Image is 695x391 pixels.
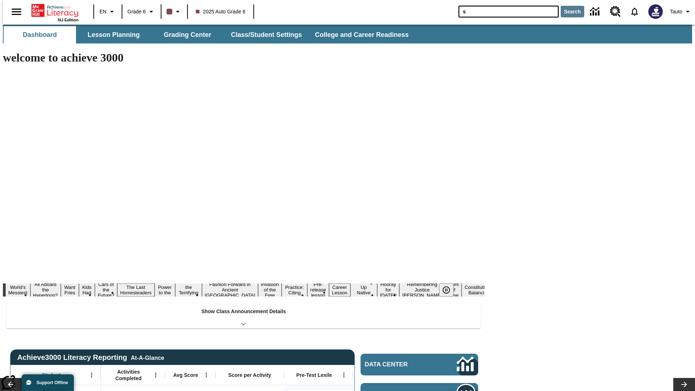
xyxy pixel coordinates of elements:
button: Slide 8 Attack of the Terrifying Tomatoes [175,278,202,302]
span: 2025 Auto Grade 6 [196,8,246,16]
div: SubNavbar [3,25,692,43]
button: Grading Center [151,26,224,43]
button: Slide 13 Career Lesson [329,283,350,297]
button: Slide 14 Cooking Up Native Traditions [350,278,377,302]
span: Student [42,372,60,378]
button: Slide 4 Dirty Jobs Kids Had To Do [79,273,95,307]
button: Select a new avatar [644,2,667,21]
button: Slide 2 All Aboard the Hyperloop? [30,281,61,299]
button: Dashboard [4,26,76,43]
button: Slide 16 Remembering Justice O'Connor [399,281,445,299]
button: Support Offline [22,374,74,391]
div: Home [31,3,79,22]
button: Class color is dark brown. Change class color [164,5,185,18]
a: Data Center [361,354,478,375]
button: Slide 7 Solar Power to the People [155,278,176,302]
button: Slide 6 The Last Homesteaders [117,283,155,297]
span: Grade 6 [127,8,146,16]
button: Search [561,6,584,17]
button: Slide 11 Mixed Practice: Citing Evidence [282,278,307,302]
button: Open Menu [201,370,212,381]
a: Home [31,3,79,18]
a: Resource Center, Will open in new tab [606,2,625,21]
button: College and Career Readiness [309,26,414,43]
span: NJ Edition [58,18,79,22]
button: Open side menu [6,1,27,22]
span: Tauto [670,8,682,16]
button: Slide 15 Hooray for Constitution Day! [377,281,400,299]
span: Avg Score [173,372,198,378]
button: Lesson Planning [77,26,150,43]
button: Open Menu [86,370,97,381]
button: Slide 12 Pre-release lesson [307,281,329,299]
div: Pause [439,283,461,297]
button: Grade: Grade 6, Select a grade [125,5,159,18]
p: Show Class Announcement Details [201,308,286,315]
a: Data Center [586,2,606,22]
input: search field [459,6,559,17]
span: Score per Activity [228,372,271,378]
button: Open Menu [338,370,349,381]
img: Avatar [648,4,663,19]
div: SubNavbar [3,26,415,43]
div: At-A-Glance [131,353,164,361]
span: Data Center [365,361,433,368]
a: Notifications [625,2,644,21]
button: Slide 1 The World's Messiest Festivals [5,278,30,302]
span: Support Offline [37,380,68,385]
span: Activities Completed [105,369,152,382]
h1: welcome to achieve 3000 [3,51,484,64]
span: Pre-Test Lexile [296,372,332,378]
button: Slide 10 The Invasion of the Free CD [258,275,282,304]
button: Slide 5 Cars of the Future? [95,281,117,299]
button: Class/Student Settings [225,26,308,43]
span: EN [100,8,106,16]
button: Open Menu [150,370,161,381]
button: Slide 18 The Constitution's Balancing Act [462,278,496,302]
button: Language: EN, Select a language [96,5,119,18]
button: Slide 3 Do You Want Fries With That? [61,273,79,307]
button: Profile/Settings [667,5,695,18]
div: Show Class Announcement Details [7,303,481,328]
button: Lesson carousel, Next [673,378,695,391]
button: Slide 9 Fashion Forward in Ancient Rome [202,281,258,299]
span: Achieve3000 Literacy Reporting [17,353,164,362]
button: Pause [439,283,454,297]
